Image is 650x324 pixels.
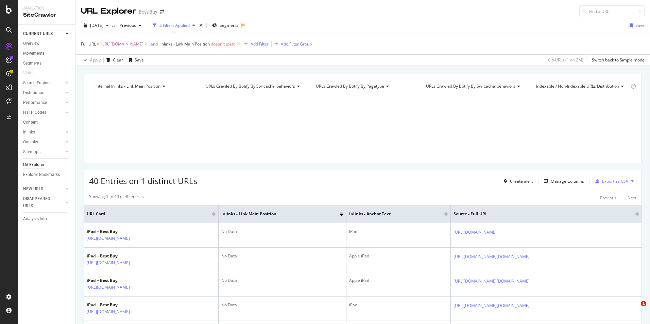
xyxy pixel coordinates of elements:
button: Segments [209,20,241,31]
button: and [151,41,158,47]
div: Add Filter Group [281,41,312,47]
a: HTTP Codes [23,109,64,116]
div: Performance [23,99,47,106]
div: Add Filter [251,41,269,47]
h4: URLs Crawled By Botify By pagetype [314,81,410,92]
div: Distribution [23,89,45,96]
a: Outlinks [23,139,64,146]
span: vs [112,22,117,28]
a: [URL][DOMAIN_NAME] [87,308,130,315]
div: Apple iPad [349,277,448,284]
button: Manage Columns [541,177,584,185]
button: Previous [600,194,616,202]
div: Url Explorer [23,161,44,168]
div: Analysis Info [23,215,47,222]
div: Apply [90,57,101,63]
a: Url Explorer [23,161,70,168]
div: CURRENT URLS [23,30,53,37]
div: arrow-right-arrow-left [160,10,164,14]
div: Previous [600,195,616,201]
button: Add Filter Group [272,40,312,48]
div: 2 Filters Applied [159,22,190,28]
span: Inlinks - Link Main Position [160,41,210,47]
span: URLs Crawled By Botify By pagetype [316,83,384,89]
a: NEW URLS [23,185,64,193]
span: 40 Entries on 1 distinct URLs [89,175,197,186]
button: Next [628,194,636,202]
span: Source - Full URL [454,211,625,217]
button: [DATE] [81,20,112,31]
button: Previous [117,20,144,31]
h4: Indexable / Non-Indexable URLs Distribution [535,81,629,92]
button: Switch back to Simple mode [589,55,645,66]
a: Performance [23,99,64,106]
iframe: Intercom live chat [627,301,643,317]
a: DISAPPEARED URLS [23,195,64,210]
span: URLs Crawled By Botify By sw_cache_behaviors [426,83,515,89]
div: Search Engines [23,79,51,87]
a: CURRENT URLS [23,30,64,37]
div: Inlinks [23,129,35,136]
a: [URL][DOMAIN_NAME] [454,229,497,236]
span: Indexable / Non-Indexable URLs distribution [536,83,619,89]
span: URL Card [87,211,210,217]
a: Segments [23,60,70,67]
button: Save [126,55,144,66]
button: 2 Filters Applied [150,20,198,31]
div: Segments [23,60,41,67]
a: [URL][DOMAIN_NAME][DOMAIN_NAME] [454,302,530,309]
a: [URL][DOMAIN_NAME][DOMAIN_NAME] [454,253,530,260]
div: Save [135,57,144,63]
div: No Data [221,302,343,308]
span: Internal Inlinks - Link Main Position [96,83,160,89]
a: Explorer Bookmarks [23,171,70,178]
a: [URL][DOMAIN_NAME] [87,235,130,242]
a: Movements [23,50,70,57]
div: Showing 1 to 40 of 40 entries [89,194,144,202]
span: [URL][DOMAIN_NAME] [100,39,143,49]
button: Apply [81,55,101,66]
div: iPad – Best Buy [87,253,159,259]
a: Search Engines [23,79,64,87]
div: iPad – Best Buy [87,229,159,235]
h4: Internal Inlinks - Link Main Position [94,81,190,92]
input: Find a URL [579,5,645,17]
div: No Data [221,229,343,235]
a: Overview [23,40,70,47]
div: Overview [23,40,39,47]
div: Best Buy [139,8,157,15]
span: Inlinks - Anchor Text [349,211,434,217]
div: Save [635,22,645,28]
span: Full URL [81,41,96,47]
div: Create alert [510,178,533,184]
div: Apple iPad [349,253,448,259]
div: iPad [349,229,448,235]
h4: URLs Crawled By Botify By sw_cache_behaviors [204,81,305,92]
a: Distribution [23,89,64,96]
div: URL Explorer [81,5,136,17]
div: Content [23,119,38,126]
a: [URL][DOMAIN_NAME] [87,259,130,266]
div: HTTP Codes [23,109,46,116]
a: Visits [23,70,40,77]
div: NEW URLS [23,185,43,193]
button: Export as CSV [593,176,628,186]
div: No Data [221,253,343,259]
a: [URL][DOMAIN_NAME][DOMAIN_NAME] [454,278,530,285]
a: Content [23,119,70,126]
span: Segments [220,22,239,28]
div: Explorer Bookmarks [23,171,60,178]
span: = [97,41,99,47]
div: Analytics [23,5,70,11]
span: Inlinks - Link Main Position [221,211,330,217]
span: doesn't exist [211,41,235,47]
div: Sitemaps [23,148,40,156]
span: 2025 Jul. 29th [90,22,103,28]
div: Next [628,195,636,201]
div: iPad – Best Buy [87,302,159,308]
a: Analysis Info [23,215,70,222]
div: DISAPPEARED URLS [23,195,57,210]
button: Clear [104,55,123,66]
div: Outlinks [23,139,38,146]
